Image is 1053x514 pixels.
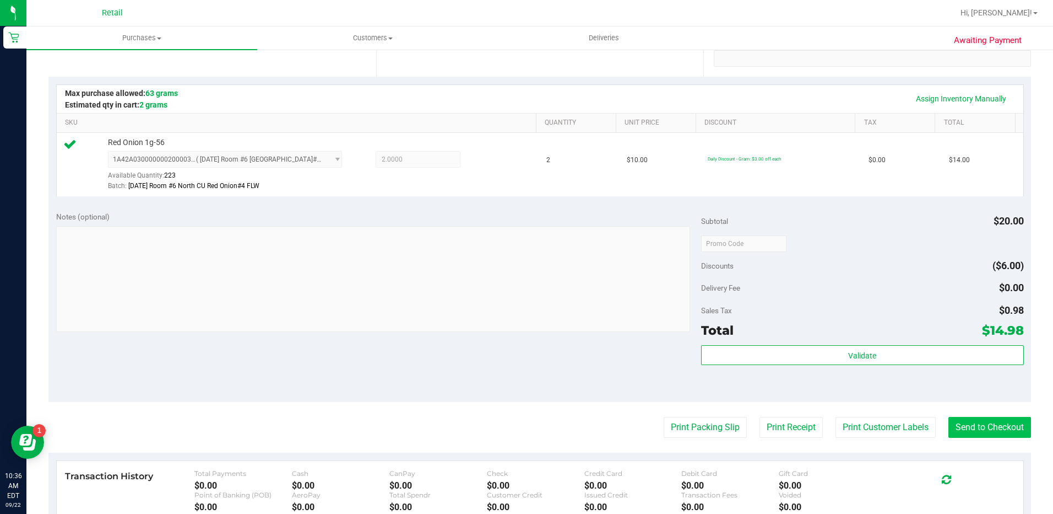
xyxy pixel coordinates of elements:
span: Validate [848,351,876,360]
a: Quantity [545,119,611,127]
div: Gift Card [779,469,876,478]
span: Batch: [108,182,127,190]
span: ($6.00) [992,260,1024,271]
iframe: Resource center unread badge [32,424,46,437]
a: Deliveries [488,26,719,50]
span: $0.00 [999,282,1024,293]
inline-svg: Retail [8,32,19,43]
div: Customer Credit [487,491,584,499]
iframe: Resource center [11,426,44,459]
div: $0.00 [389,480,487,491]
div: $0.00 [779,480,876,491]
span: 223 [164,172,176,179]
span: Discounts [701,256,734,276]
div: $0.00 [584,502,682,512]
span: Subtotal [701,217,728,226]
div: $0.00 [292,480,389,491]
div: Transaction Fees [681,491,779,499]
input: Promo Code [701,235,786,252]
span: Hi, [PERSON_NAME]! [960,8,1032,17]
span: Red Onion 1g-56 [108,137,165,148]
div: $0.00 [194,480,292,491]
a: Unit Price [625,119,691,127]
span: Sales Tax [701,306,732,315]
a: Total [944,119,1011,127]
button: Send to Checkout [948,417,1031,438]
div: $0.00 [389,502,487,512]
button: Print Customer Labels [835,417,936,438]
span: $14.00 [949,155,970,165]
a: Discount [704,119,851,127]
span: $0.98 [999,304,1024,316]
span: Daily Discount - Gram: $3.00 off each [708,156,781,162]
span: 2 [546,155,550,165]
span: Purchases [26,33,257,43]
div: Issued Credit [584,491,682,499]
div: $0.00 [681,502,779,512]
div: Total Payments [194,469,292,478]
span: $14.98 [982,323,1024,338]
a: Assign Inventory Manually [909,89,1013,108]
span: Retail [102,8,123,18]
span: 63 grams [145,89,178,98]
div: Point of Banking (POB) [194,491,292,499]
div: Total Spendr [389,491,487,499]
div: Debit Card [681,469,779,478]
a: Tax [864,119,931,127]
span: Customers [258,33,487,43]
span: $20.00 [994,215,1024,227]
a: Customers [257,26,488,50]
div: $0.00 [681,480,779,491]
span: $10.00 [627,155,648,165]
span: Delivery Fee [701,283,740,292]
div: $0.00 [487,502,584,512]
div: $0.00 [584,480,682,491]
div: Check [487,469,584,478]
button: Print Packing Slip [664,417,747,438]
div: CanPay [389,469,487,478]
div: Voided [779,491,876,499]
div: $0.00 [487,480,584,491]
div: Available Quantity: [108,168,355,189]
div: $0.00 [194,502,292,512]
a: SKU [65,119,531,127]
div: Credit Card [584,469,682,478]
span: Estimated qty in cart: [65,100,167,109]
span: $0.00 [869,155,886,165]
span: 2 grams [139,100,167,109]
button: Validate [701,345,1024,365]
span: Deliveries [574,33,634,43]
span: Total [701,323,734,338]
span: [DATE] Room #6 North CU Red Onion#4 FLW [128,182,259,190]
div: $0.00 [292,502,389,512]
p: 09/22 [5,501,21,509]
span: Max purchase allowed: [65,89,178,98]
a: Purchases [26,26,257,50]
div: Cash [292,469,389,478]
button: Print Receipt [759,417,823,438]
p: 10:36 AM EDT [5,471,21,501]
div: AeroPay [292,491,389,499]
span: Notes (optional) [56,212,110,221]
div: $0.00 [779,502,876,512]
span: Awaiting Payment [954,34,1022,47]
